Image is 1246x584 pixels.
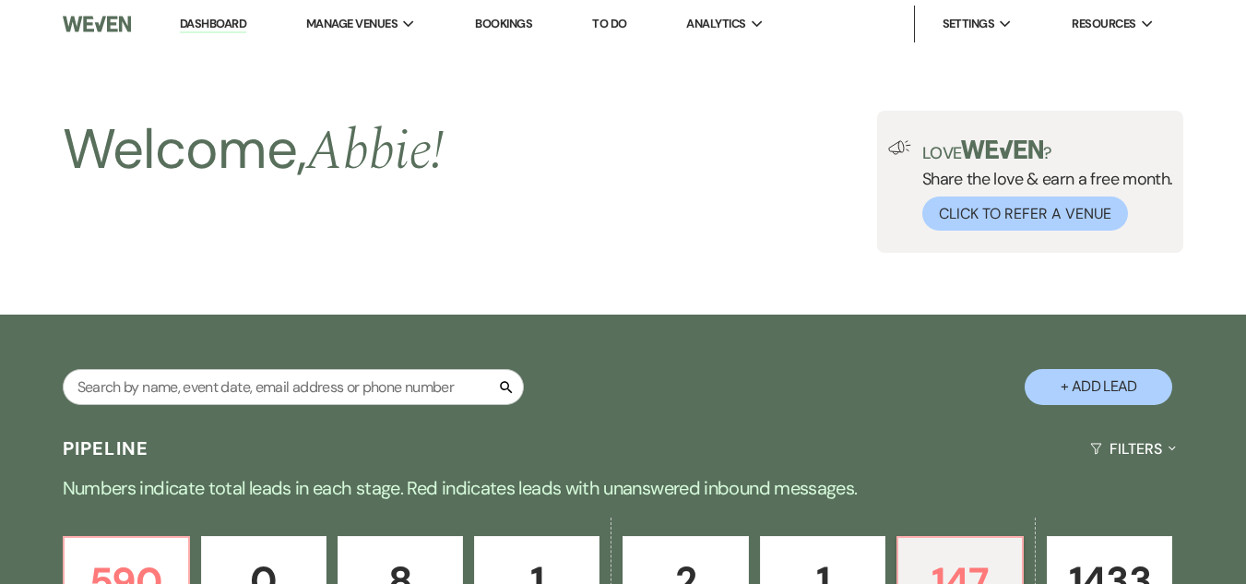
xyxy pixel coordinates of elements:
h3: Pipeline [63,435,149,461]
a: Bookings [475,16,532,31]
a: To Do [592,16,626,31]
input: Search by name, event date, email address or phone number [63,369,524,405]
span: Settings [943,15,995,33]
span: Abbie ! [306,109,444,194]
span: Manage Venues [306,15,398,33]
span: Analytics [686,15,745,33]
button: + Add Lead [1025,369,1172,405]
img: loud-speaker-illustration.svg [888,140,911,155]
span: Resources [1072,15,1135,33]
img: weven-logo-green.svg [961,140,1043,159]
button: Filters [1083,424,1183,473]
h2: Welcome, [63,111,445,190]
p: Love ? [922,140,1173,161]
a: Dashboard [180,16,246,33]
button: Click to Refer a Venue [922,197,1128,231]
div: Share the love & earn a free month. [911,140,1173,231]
img: Weven Logo [63,5,132,43]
